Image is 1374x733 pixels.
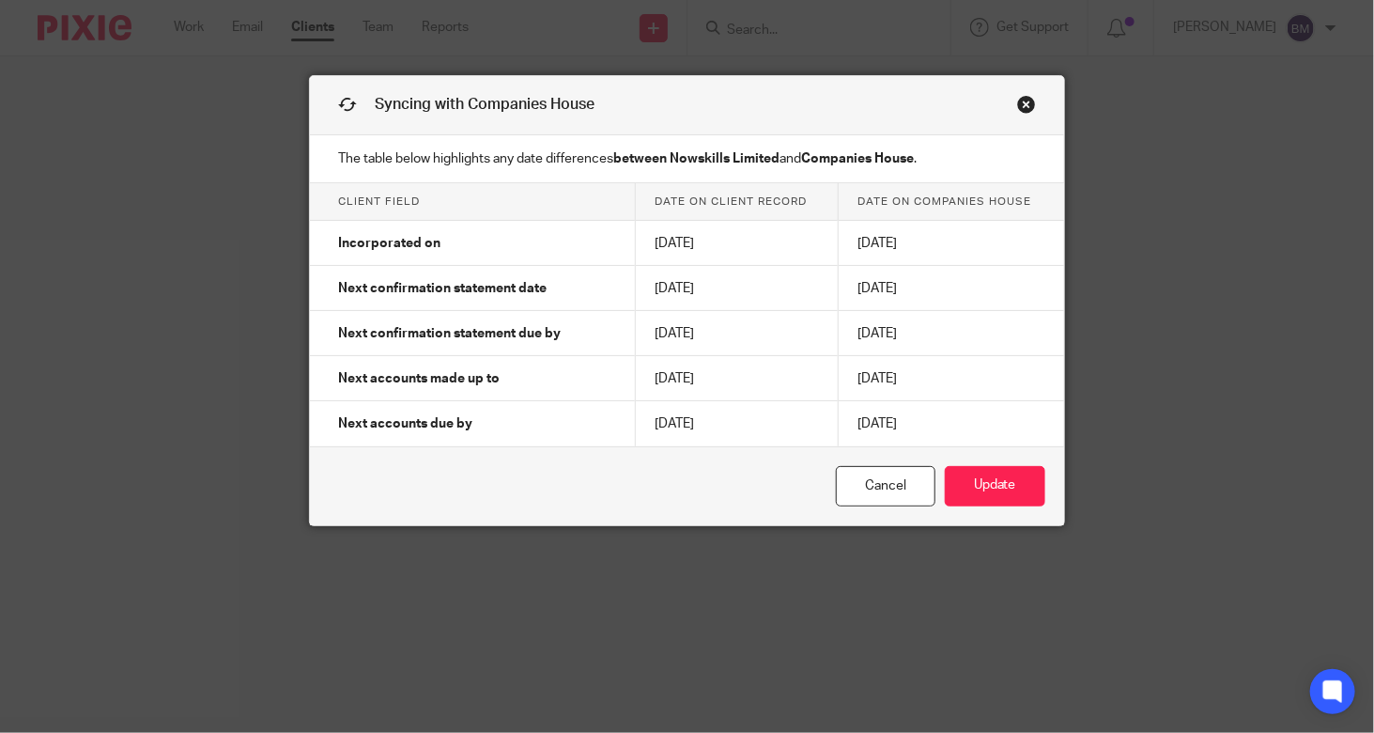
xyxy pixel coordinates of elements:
span: Syncing with Companies House [375,97,594,112]
td: [DATE] [839,221,1064,266]
th: Date on Companies House [839,183,1064,221]
th: Client field [310,183,635,221]
strong: between Nowskills Limited [613,152,780,165]
strong: Companies House [801,152,914,165]
button: Update [945,466,1045,507]
td: [DATE] [839,266,1064,311]
td: Next confirmation statement date [310,266,635,311]
p: The table below highlights any date differences and . [310,135,1064,183]
td: Next accounts due by [310,401,635,446]
td: [DATE] [635,356,838,401]
td: [DATE] [839,401,1064,446]
a: Cancel [836,466,935,507]
td: [DATE] [839,356,1064,401]
th: Date on client record [635,183,838,221]
td: [DATE] [635,221,838,266]
a: Close this dialog window [1017,95,1036,120]
td: [DATE] [839,311,1064,356]
td: [DATE] [635,266,838,311]
td: Next accounts made up to [310,356,635,401]
td: Incorporated on [310,221,635,266]
td: [DATE] [635,401,838,446]
td: [DATE] [635,311,838,356]
td: Next confirmation statement due by [310,311,635,356]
